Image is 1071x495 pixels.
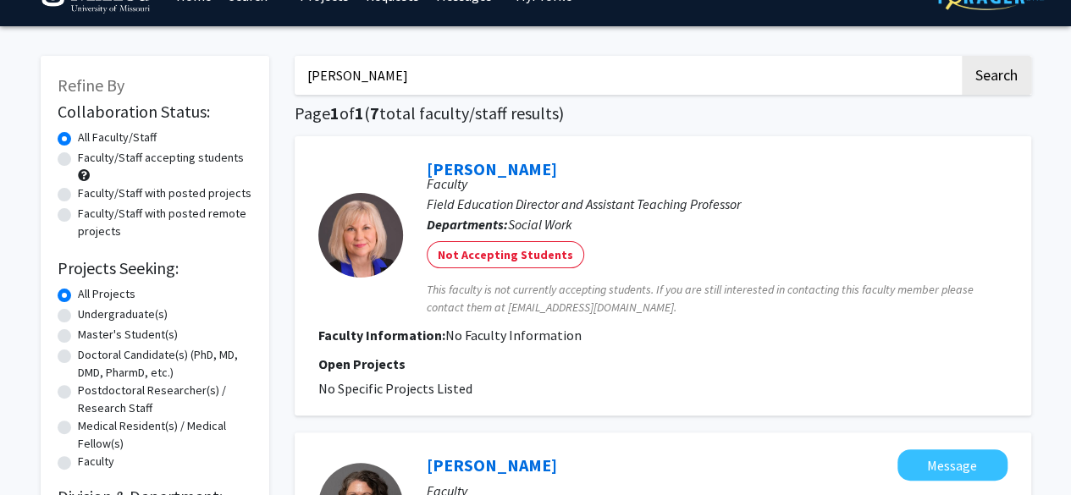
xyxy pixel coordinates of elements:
span: 7 [370,102,379,124]
span: Social Work [508,216,572,233]
b: Departments: [427,216,508,233]
span: Refine By [58,74,124,96]
span: This faculty is not currently accepting students. If you are still interested in contacting this ... [427,281,1008,316]
span: No Specific Projects Listed [318,380,472,397]
label: All Faculty/Staff [78,129,157,146]
label: Master's Student(s) [78,326,178,344]
input: Search Keywords [295,56,959,95]
h2: Collaboration Status: [58,102,252,122]
span: No Faculty Information [445,327,582,344]
label: Faculty/Staff with posted projects [78,184,251,202]
label: Postdoctoral Researcher(s) / Research Staff [78,382,252,417]
mat-chip: Not Accepting Students [427,241,584,268]
h1: Page of ( total faculty/staff results) [295,103,1031,124]
label: Faculty [78,453,114,470]
span: 1 [355,102,364,124]
h2: Projects Seeking: [58,258,252,278]
a: [PERSON_NAME] [427,454,557,476]
p: Faculty [427,173,1008,194]
label: Doctoral Candidate(s) (PhD, MD, DMD, PharmD, etc.) [78,346,252,382]
label: Medical Resident(s) / Medical Fellow(s) [78,417,252,453]
label: All Projects [78,285,135,303]
button: Message Tiffany Bolton [897,449,1008,481]
label: Undergraduate(s) [78,305,168,323]
label: Faculty/Staff with posted remote projects [78,205,252,240]
p: Open Projects [318,354,1008,374]
a: [PERSON_NAME] [427,158,557,179]
iframe: Chat [13,419,72,482]
p: Field Education Director and Assistant Teaching Professor [427,194,1008,214]
span: 1 [330,102,340,124]
label: Faculty/Staff accepting students [78,149,244,167]
b: Faculty Information: [318,327,445,344]
button: Search [962,56,1031,95]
